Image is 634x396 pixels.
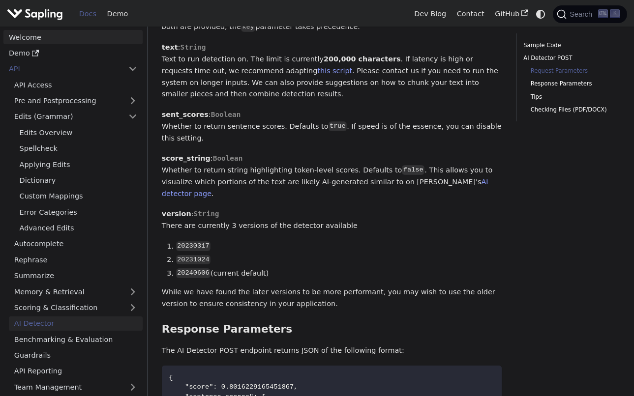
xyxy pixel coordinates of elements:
[531,92,613,102] a: Tips
[194,210,219,218] span: String
[329,121,347,131] code: true
[409,6,451,22] a: Dev Blog
[9,364,143,378] a: API Reporting
[162,43,178,51] strong: text
[531,105,613,114] a: Checking Files (PDF/DOCX)
[14,221,143,235] a: Advanced Edits
[14,173,143,188] a: Dictionary
[7,7,63,21] img: Sapling.ai
[553,5,627,23] button: Search (Ctrl+K)
[176,268,502,280] li: (current default)
[567,10,598,18] span: Search
[162,210,191,218] strong: version
[185,383,213,391] span: "score"
[9,284,143,299] a: Memory & Retrieval
[169,374,173,381] span: {
[14,157,143,171] a: Applying Edits
[3,62,123,76] a: API
[162,111,209,118] strong: sent_scores
[123,62,143,76] button: Collapse sidebar category 'API'
[9,253,143,267] a: Rephrase
[9,78,143,92] a: API Access
[162,153,502,199] p: : Whether to return string highlighting token-level scores. Defaults to . This allows you to visu...
[74,6,102,22] a: Docs
[162,323,502,336] h3: Response Parameters
[523,41,616,50] a: Sample Code
[14,189,143,203] a: Custom Mappings
[9,94,143,108] a: Pre and Postprocessing
[489,6,533,22] a: GitHub
[402,165,424,175] code: false
[241,22,255,32] code: key
[531,79,613,88] a: Response Parameters
[534,7,548,21] button: Switch between dark and light mode (currently system mode)
[9,301,143,315] a: Scoring & Classification
[9,332,143,346] a: Benchmarking & Evaluation
[176,268,211,278] code: 20240606
[9,316,143,331] a: AI Detector
[176,255,211,265] code: 20231024
[162,109,502,144] p: : Whether to return sentence scores. Defaults to . If speed is of the essence, you can disable th...
[7,7,66,21] a: Sapling.ai
[162,208,502,232] p: : There are currently 3 versions of the detector available
[9,269,143,283] a: Summarize
[162,154,211,162] strong: score_string
[294,383,298,391] span: ,
[102,6,133,22] a: Demo
[317,67,352,75] a: this script
[213,154,243,162] span: Boolean
[180,43,206,51] span: String
[162,42,502,100] p: : Text to run detection on. The limit is currently . If latency is high or requests time out, we ...
[14,125,143,140] a: Edits Overview
[3,46,143,60] a: Demo
[221,383,294,391] span: 0.8016229165451867
[9,237,143,251] a: Autocomplete
[14,205,143,219] a: Error Categories
[324,55,401,63] strong: 200,000 characters
[9,348,143,363] a: Guardrails
[531,66,613,76] a: Request Parameters
[9,110,143,124] a: Edits (Grammar)
[176,241,211,251] code: 20230317
[523,54,616,63] a: AI Detector POST
[14,141,143,156] a: Spellcheck
[213,383,217,391] span: :
[162,178,488,198] a: AI detector page
[9,380,143,394] a: Team Management
[162,345,502,357] p: The AI Detector POST endpoint returns JSON of the following format:
[452,6,490,22] a: Contact
[162,286,502,310] p: While we have found the later versions to be more performant, you may wish to use the older versi...
[211,111,241,118] span: Boolean
[3,30,143,44] a: Welcome
[610,9,620,18] kbd: K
